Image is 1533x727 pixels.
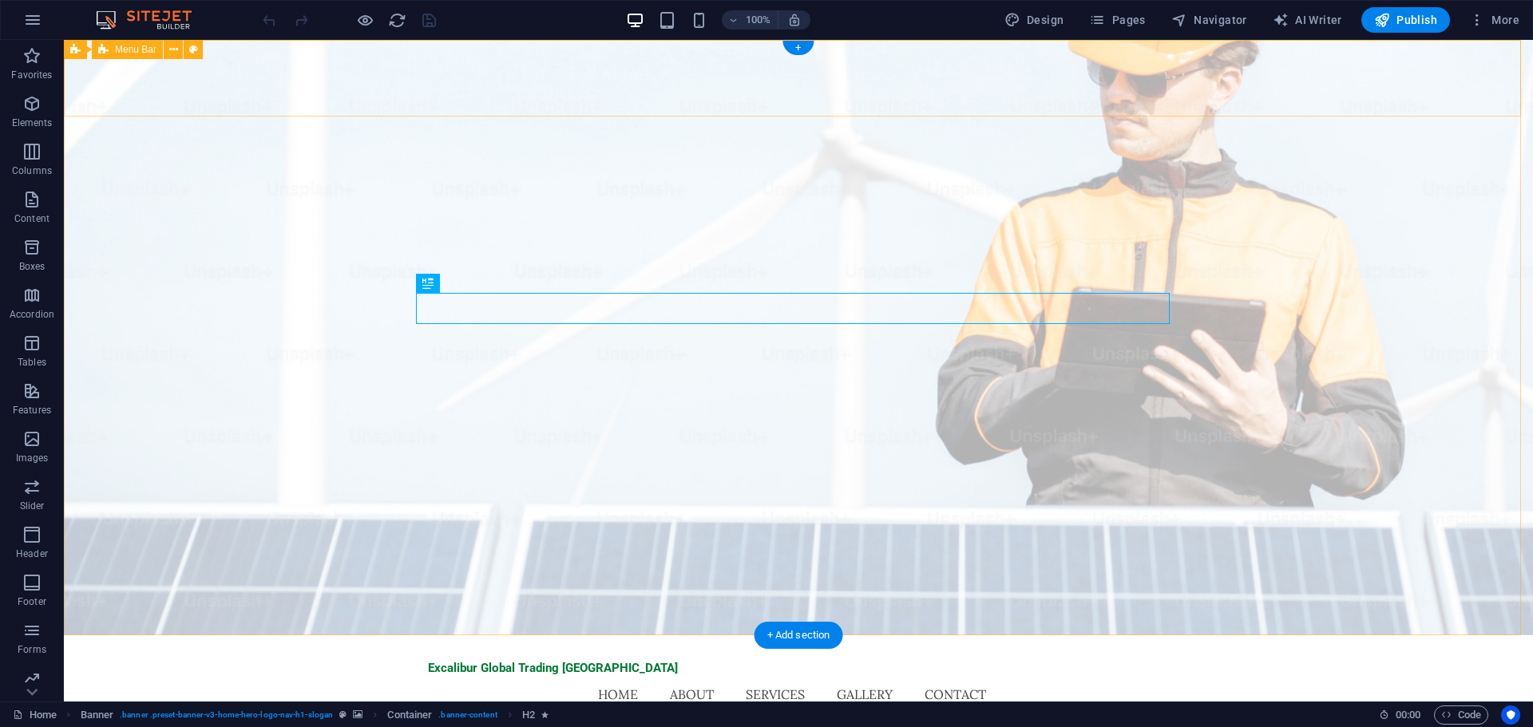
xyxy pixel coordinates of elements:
[20,500,45,512] p: Slider
[12,164,52,177] p: Columns
[746,10,771,30] h6: 100%
[1266,7,1349,33] button: AI Writer
[18,643,46,656] p: Forms
[387,705,432,725] span: Click to select. Double-click to edit
[1273,12,1342,28] span: AI Writer
[10,308,54,321] p: Accordion
[387,10,406,30] button: reload
[1171,12,1247,28] span: Navigator
[19,260,46,273] p: Boxes
[787,13,802,27] i: On resize automatically adjust zoom level to fit chosen device.
[1089,12,1145,28] span: Pages
[1083,7,1151,33] button: Pages
[438,705,497,725] span: . banner-content
[1361,7,1450,33] button: Publish
[16,452,49,464] p: Images
[722,10,778,30] button: 100%
[1396,705,1420,725] span: 00 00
[1463,7,1526,33] button: More
[1501,705,1520,725] button: Usercentrics
[755,622,843,649] div: + Add section
[14,212,50,225] p: Content
[1165,7,1254,33] button: Navigator
[998,7,1071,33] div: Design (Ctrl+Alt+Y)
[120,705,333,725] span: . banner .preset-banner-v3-home-hero-logo-nav-h1-slogan
[1374,12,1437,28] span: Publish
[1441,705,1481,725] span: Code
[1469,12,1519,28] span: More
[13,404,51,417] p: Features
[81,705,549,725] nav: breadcrumb
[16,547,48,560] p: Header
[998,7,1071,33] button: Design
[1379,705,1421,725] h6: Session time
[92,10,212,30] img: Editor Logo
[1004,12,1064,28] span: Design
[18,595,46,608] p: Footer
[541,710,549,719] i: Element contains an animation
[18,356,46,369] p: Tables
[1407,709,1409,721] span: :
[522,705,535,725] span: Click to select. Double-click to edit
[1434,705,1488,725] button: Code
[11,69,52,81] p: Favorites
[13,705,57,725] a: Click to cancel selection. Double-click to open Pages
[353,710,362,719] i: This element contains a background
[81,705,114,725] span: Click to select. Double-click to edit
[339,710,347,719] i: This element is a customizable preset
[12,117,53,129] p: Elements
[355,10,374,30] button: Click here to leave preview mode and continue editing
[782,41,814,55] div: +
[388,11,406,30] i: Reload page
[115,45,156,54] span: Menu Bar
